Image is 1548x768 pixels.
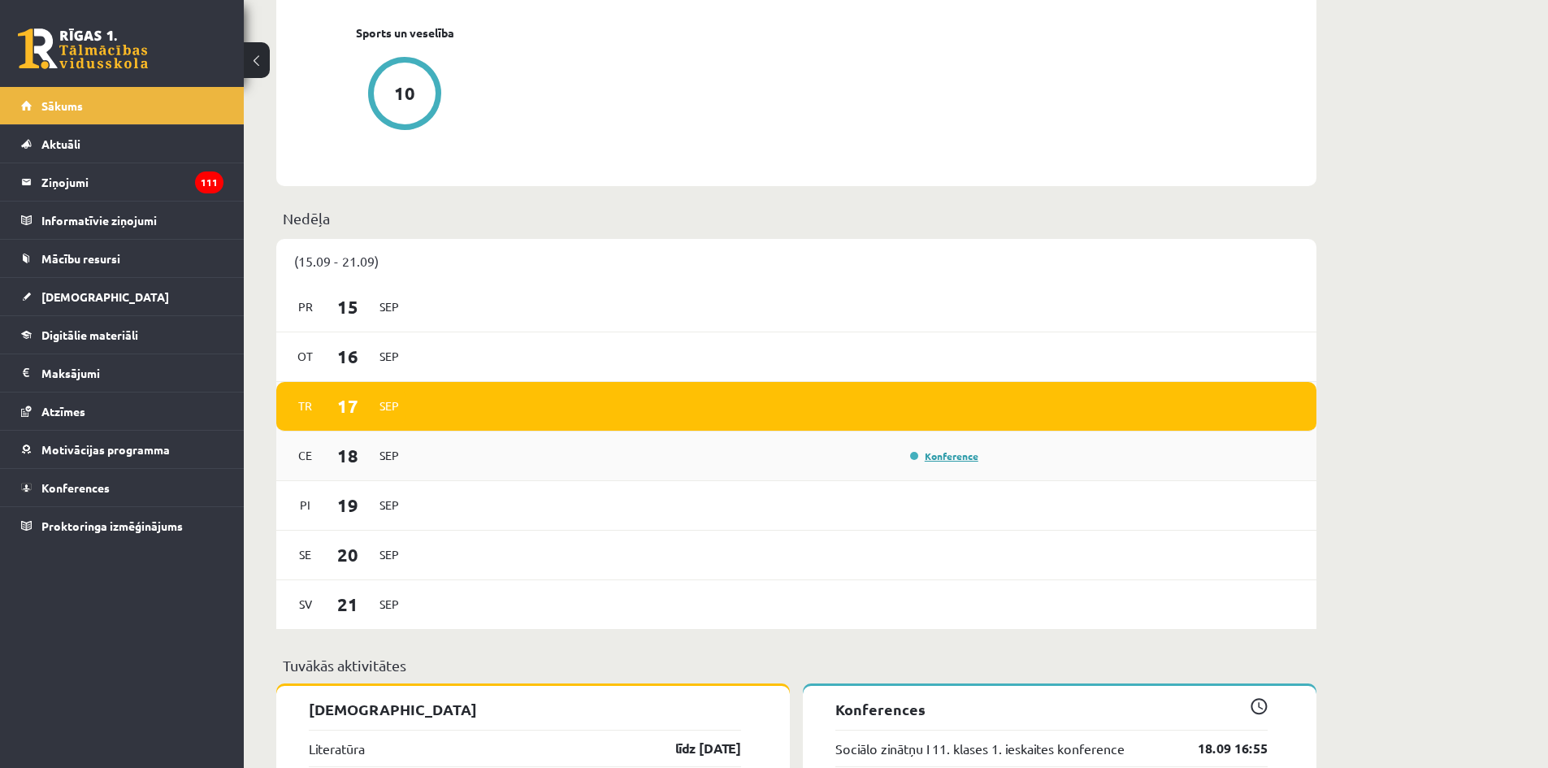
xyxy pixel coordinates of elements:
[288,542,323,567] span: Se
[372,492,406,518] span: Sep
[283,654,1310,676] p: Tuvākās aktivitātes
[309,698,741,720] p: [DEMOGRAPHIC_DATA]
[323,591,373,618] span: 21
[1173,739,1268,758] a: 18.09 16:55
[41,251,120,266] span: Mācību resursi
[835,739,1125,758] a: Sociālo zinātņu I 11. klases 1. ieskaites konference
[323,541,373,568] span: 20
[394,85,415,102] div: 10
[21,87,223,124] a: Sākums
[41,480,110,495] span: Konferences
[372,542,406,567] span: Sep
[21,354,223,392] a: Maksājumi
[372,592,406,617] span: Sep
[41,289,169,304] span: [DEMOGRAPHIC_DATA]
[288,294,323,319] span: Pr
[41,354,223,392] legend: Maksājumi
[835,698,1268,720] p: Konferences
[41,328,138,342] span: Digitālie materiāli
[323,343,373,370] span: 16
[21,125,223,163] a: Aktuāli
[195,171,223,193] i: 111
[41,98,83,113] span: Sākums
[41,202,223,239] legend: Informatīvie ziņojumi
[372,344,406,369] span: Sep
[21,469,223,506] a: Konferences
[288,443,323,468] span: Ce
[323,393,373,419] span: 17
[323,293,373,320] span: 15
[21,393,223,430] a: Atzīmes
[372,393,406,419] span: Sep
[21,278,223,315] a: [DEMOGRAPHIC_DATA]
[41,404,85,419] span: Atzīmes
[41,137,80,151] span: Aktuāli
[41,519,183,533] span: Proktoringa izmēģinājums
[323,492,373,519] span: 19
[356,24,454,41] a: Sports un veselība
[288,393,323,419] span: Tr
[21,316,223,354] a: Digitālie materiāli
[910,449,978,462] a: Konference
[288,592,323,617] span: Sv
[21,431,223,468] a: Motivācijas programma
[41,163,223,201] legend: Ziņojumi
[18,28,148,69] a: Rīgas 1. Tālmācības vidusskola
[21,163,223,201] a: Ziņojumi111
[372,294,406,319] span: Sep
[21,507,223,545] a: Proktoringa izmēģinājums
[288,492,323,518] span: Pi
[21,202,223,239] a: Informatīvie ziņojumi
[372,443,406,468] span: Sep
[323,442,373,469] span: 18
[41,442,170,457] span: Motivācijas programma
[309,739,365,758] a: Literatūra
[276,239,1316,283] div: (15.09 - 21.09)
[288,344,323,369] span: Ot
[309,57,501,133] a: 10
[647,739,741,758] a: līdz [DATE]
[21,240,223,277] a: Mācību resursi
[283,207,1310,229] p: Nedēļa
